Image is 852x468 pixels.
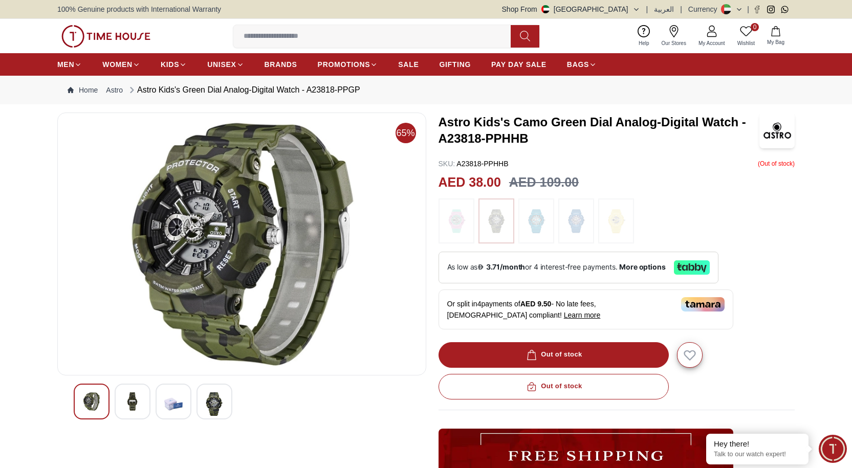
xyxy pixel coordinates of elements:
a: PROMOTIONS [318,55,378,74]
a: WOMEN [102,55,140,74]
span: My Account [694,39,729,47]
a: Instagram [767,6,775,13]
h3: Astro Kids's Camo Green Dial Analog-Digital Watch - A23818-PPHHB [439,114,760,147]
span: SKU : [439,160,455,168]
img: ... [444,204,469,238]
a: UNISEX [207,55,244,74]
div: Or split in 4 payments of - No late fees, [DEMOGRAPHIC_DATA] compliant! [439,289,733,329]
a: 0Wishlist [731,23,761,49]
p: ( Out of stock ) [758,159,795,169]
a: Whatsapp [781,6,789,13]
span: BRANDS [265,59,297,70]
span: BAGS [567,59,589,70]
a: Help [632,23,656,49]
span: GIFTING [439,59,471,70]
span: 100% Genuine products with International Warranty [57,4,221,14]
span: Wishlist [733,39,759,47]
span: Our Stores [658,39,690,47]
span: My Bag [763,38,789,46]
a: BAGS [567,55,597,74]
span: 65% [396,123,416,143]
span: | [747,4,749,14]
a: Home [68,85,98,95]
img: ... [61,25,150,48]
a: GIFTING [439,55,471,74]
img: ... [523,204,549,238]
span: Learn more [564,311,601,319]
p: Talk to our watch expert! [714,450,801,459]
span: KIDS [161,59,179,70]
a: KIDS [161,55,187,74]
img: Astro Kids's Green Dial Analog-Digital Watch - A23818-PPGP [82,392,101,411]
a: BRANDS [265,55,297,74]
span: Help [635,39,653,47]
img: ... [484,204,509,238]
h2: AED 38.00 [439,173,501,192]
a: Astro [106,85,123,95]
span: | [646,4,648,14]
a: MEN [57,55,82,74]
span: SALE [398,59,419,70]
div: Astro Kids's Green Dial Analog-Digital Watch - A23818-PPGP [127,84,360,96]
img: Astro Kids's Green Dial Analog-Digital Watch - A23818-PPGP [66,121,418,367]
a: PAY DAY SALE [491,55,547,74]
span: AED 9.50 [520,300,552,308]
span: 0 [751,23,759,31]
div: Hey there! [714,439,801,449]
img: Astro Kids's Camo Green Dial Analog-Digital Watch - A23818-PPHHB [759,113,795,148]
div: Chat Widget [819,435,847,463]
div: Currency [688,4,722,14]
a: Our Stores [656,23,692,49]
img: Astro Kids's Green Dial Analog-Digital Watch - A23818-PPGP [123,392,142,411]
span: PAY DAY SALE [491,59,547,70]
button: Shop From[GEOGRAPHIC_DATA] [502,4,640,14]
span: WOMEN [102,59,133,70]
img: Astro Kids's Green Dial Analog-Digital Watch - A23818-PPGP [164,392,183,416]
img: Astro Kids's Green Dial Analog-Digital Watch - A23818-PPGP [205,392,224,416]
button: العربية [654,4,674,14]
img: ... [563,204,589,238]
img: Tamara [681,297,725,311]
img: United Arab Emirates [541,5,550,13]
img: ... [603,204,629,238]
span: UNISEX [207,59,236,70]
span: | [680,4,682,14]
h3: AED 109.00 [509,173,579,192]
button: My Bag [761,24,791,48]
p: A23818-PPHHB [439,159,509,169]
span: MEN [57,59,74,70]
span: PROMOTIONS [318,59,370,70]
a: SALE [398,55,419,74]
nav: Breadcrumb [57,76,795,104]
a: Facebook [753,6,761,13]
